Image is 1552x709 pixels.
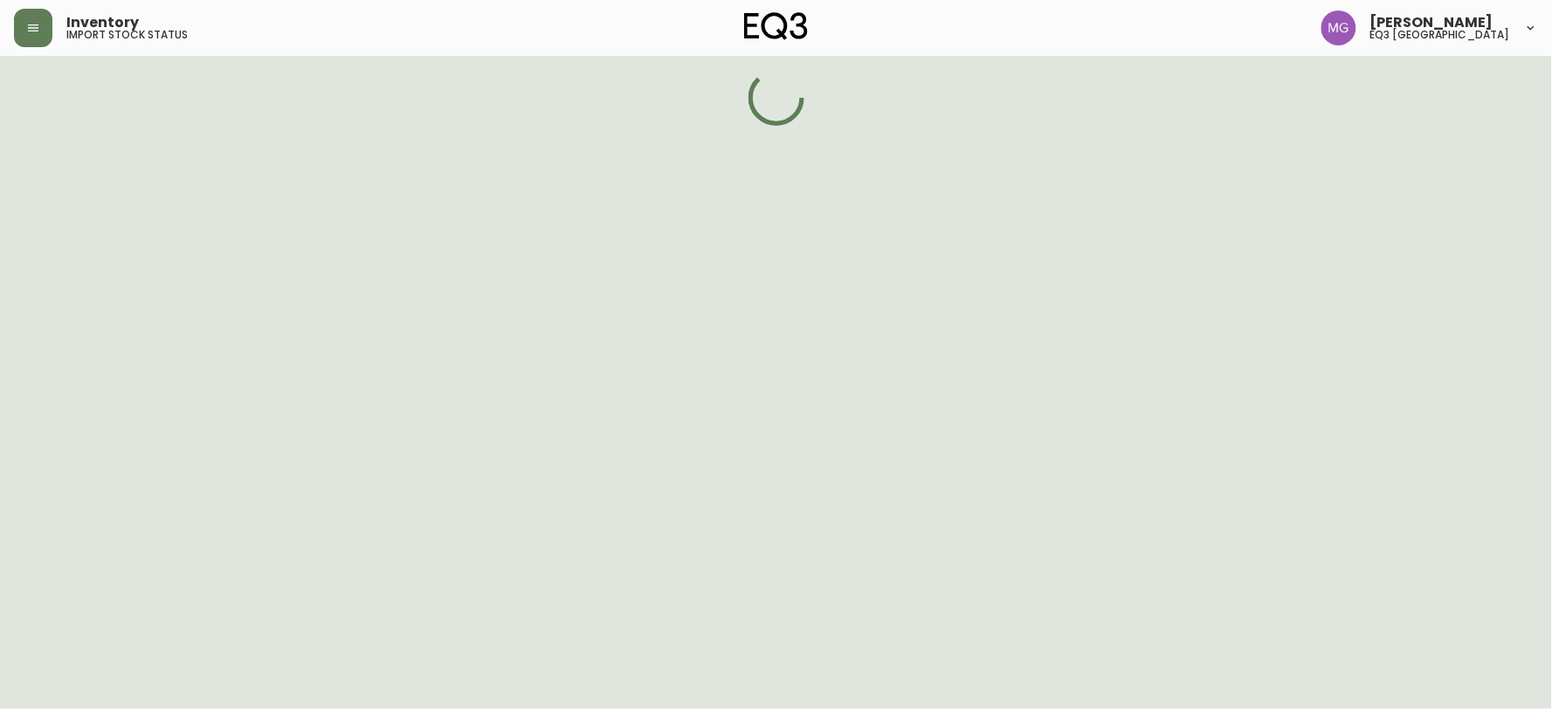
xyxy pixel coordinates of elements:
img: logo [744,12,809,40]
span: [PERSON_NAME] [1370,16,1493,30]
h5: eq3 [GEOGRAPHIC_DATA] [1370,30,1510,40]
h5: import stock status [66,30,188,40]
span: Inventory [66,16,139,30]
img: de8837be2a95cd31bb7c9ae23fe16153 [1321,10,1356,45]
